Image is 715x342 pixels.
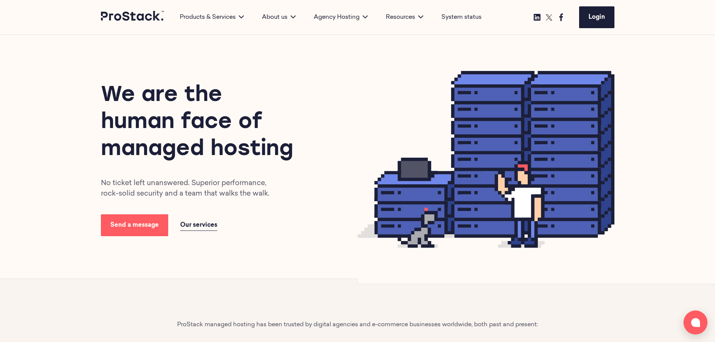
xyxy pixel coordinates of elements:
[101,178,278,199] p: No ticket left unanswered. Superior performance, rock-solid security and a team that walks the walk.
[171,13,253,22] div: Products & Services
[101,214,168,236] a: Send a message
[101,82,298,163] h1: We are the human face of managed hosting
[441,13,482,22] a: System status
[589,14,605,20] span: Login
[180,222,217,228] span: Our services
[101,11,165,24] a: Prostack logo
[110,222,159,228] span: Send a message
[579,6,614,28] a: Login
[683,310,707,334] button: Open chat window
[377,13,432,22] div: Resources
[180,220,217,231] a: Our services
[177,320,538,329] p: ProStack managed hosting has been trusted by digital agencies and e-commerce businesses worldwide...
[305,13,377,22] div: Agency Hosting
[253,13,305,22] div: About us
